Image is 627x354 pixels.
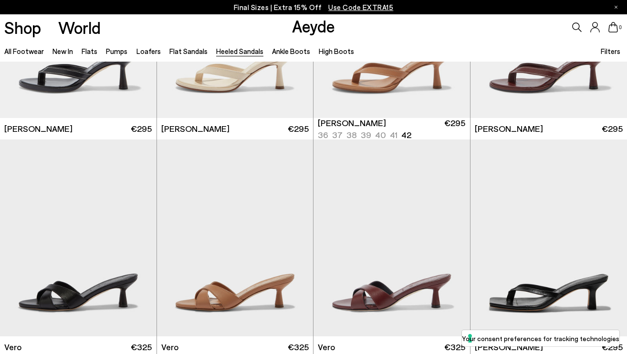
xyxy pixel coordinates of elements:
a: Loafers [136,47,161,55]
label: Your consent preferences for tracking technologies [462,333,619,343]
span: Filters [601,47,620,55]
img: Vero Leather Mules [157,139,313,336]
span: €325 [444,341,465,353]
ul: variant [318,129,408,141]
a: High Boots [319,47,354,55]
span: Vero [161,341,178,353]
span: €325 [131,341,152,353]
a: Ankle Boots [272,47,310,55]
p: Final Sizes | Extra 15% Off [234,1,394,13]
span: Navigate to /collections/ss25-final-sizes [328,3,393,11]
span: €295 [288,123,309,135]
a: All Footwear [4,47,44,55]
a: New In [52,47,73,55]
span: €325 [288,341,309,353]
a: 0 [608,22,618,32]
a: Shop [4,19,41,36]
span: [PERSON_NAME] [161,123,230,135]
span: [PERSON_NAME] [4,123,73,135]
span: [PERSON_NAME] [475,123,543,135]
li: 42 [401,129,411,141]
span: [PERSON_NAME] [318,117,386,129]
a: Heeled Sandals [216,47,263,55]
span: 0 [618,25,623,30]
a: [PERSON_NAME] 36 37 38 39 40 41 42 €295 [313,118,470,139]
a: World [58,19,101,36]
a: Flats [82,47,97,55]
span: €295 [602,341,623,353]
img: Vero Leather Mules [313,139,470,336]
a: Aeyde [292,16,335,36]
a: [PERSON_NAME] €295 [157,118,313,139]
button: Your consent preferences for tracking technologies [462,330,619,346]
span: €295 [131,123,152,135]
a: Pumps [106,47,127,55]
span: Vero [318,341,335,353]
span: [PERSON_NAME] [475,341,543,353]
span: Vero [4,341,21,353]
span: €295 [602,123,623,135]
a: Flat Sandals [169,47,208,55]
span: €295 [444,117,465,141]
